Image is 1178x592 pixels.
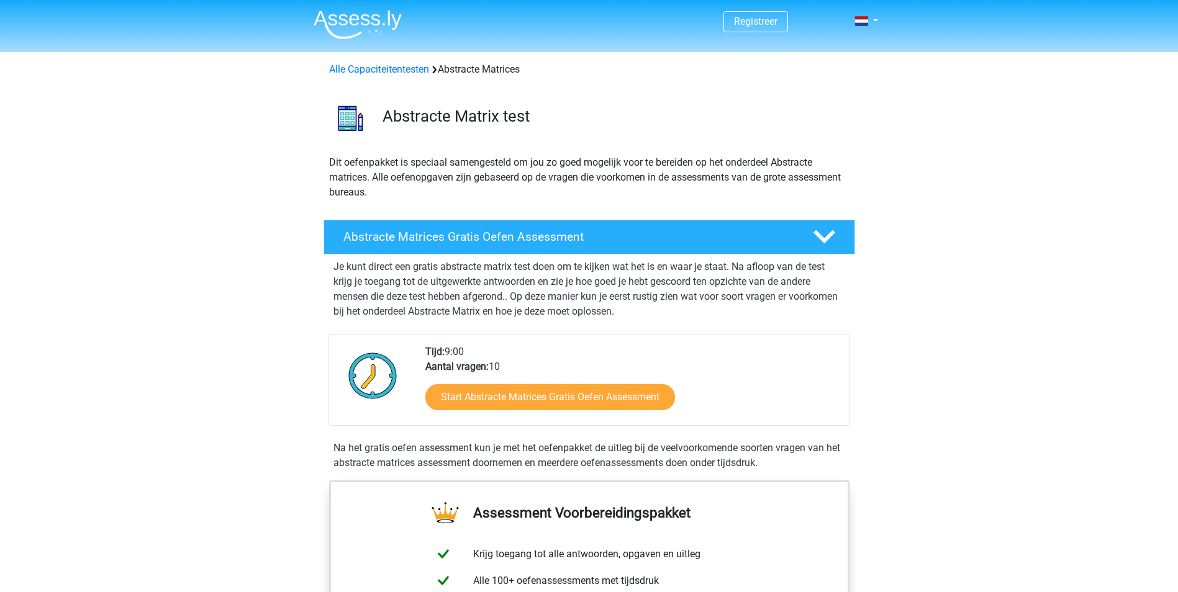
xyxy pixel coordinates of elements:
a: Alle Capaciteitentesten [329,63,429,75]
img: Klok [342,344,404,406]
a: Registreer [734,16,777,27]
b: Aantal vragen: [425,361,489,372]
p: Je kunt direct een gratis abstracte matrix test doen om te kijken wat het is en waar je staat. Na... [333,259,845,319]
img: Assessly [314,10,402,39]
h4: Abstracte Matrices Gratis Oefen Assessment [343,230,793,244]
a: Start Abstracte Matrices Gratis Oefen Assessment [425,384,675,410]
h3: Abstracte Matrix test [383,107,845,126]
div: Abstracte Matrices [324,62,854,77]
div: 9:00 10 [416,344,849,425]
p: Dit oefenpakket is speciaal samengesteld om jou zo goed mogelijk voor te bereiden op het onderdee... [329,155,850,200]
img: abstracte matrices [324,92,377,145]
div: Na het gratis oefen assessment kun je met het oefenpakket de uitleg bij de veelvoorkomende soorte... [328,441,850,470]
b: Tijd: [425,346,445,357]
a: Abstracte Matrices Gratis Oefen Assessment [319,220,860,254]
